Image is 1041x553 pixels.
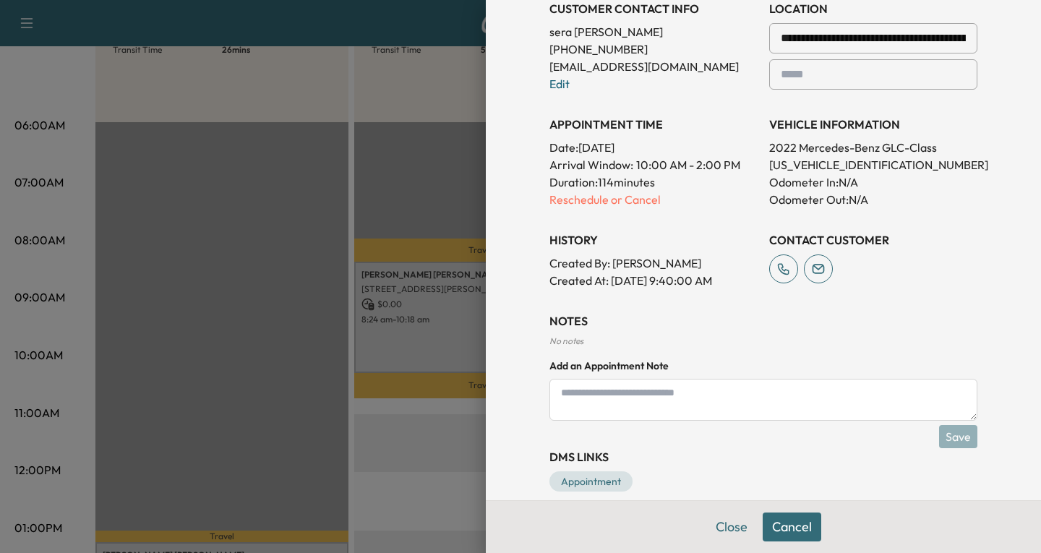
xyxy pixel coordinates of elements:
[549,335,977,347] div: No notes
[763,513,821,541] button: Cancel
[769,191,977,208] p: Odometer Out: N/A
[549,40,758,58] p: [PHONE_NUMBER]
[549,359,977,373] h4: Add an Appointment Note
[549,77,570,91] a: Edit
[769,156,977,173] p: [US_VEHICLE_IDENTIFICATION_NUMBER]
[769,139,977,156] p: 2022 Mercedes-Benz GLC-Class
[549,448,977,466] h3: DMS Links
[549,156,758,173] p: Arrival Window:
[769,231,977,249] h3: CONTACT CUSTOMER
[549,58,758,75] p: [EMAIL_ADDRESS][DOMAIN_NAME]
[549,173,758,191] p: Duration: 114 minutes
[549,312,977,330] h3: NOTES
[636,156,740,173] span: 10:00 AM - 2:00 PM
[706,513,757,541] button: Close
[549,254,758,272] p: Created By : [PERSON_NAME]
[549,471,633,492] a: Appointment
[769,116,977,133] h3: VEHICLE INFORMATION
[549,272,758,289] p: Created At : [DATE] 9:40:00 AM
[769,173,977,191] p: Odometer In: N/A
[549,116,758,133] h3: APPOINTMENT TIME
[549,23,758,40] p: sera [PERSON_NAME]
[549,231,758,249] h3: History
[549,191,758,208] p: Reschedule or Cancel
[549,139,758,156] p: Date: [DATE]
